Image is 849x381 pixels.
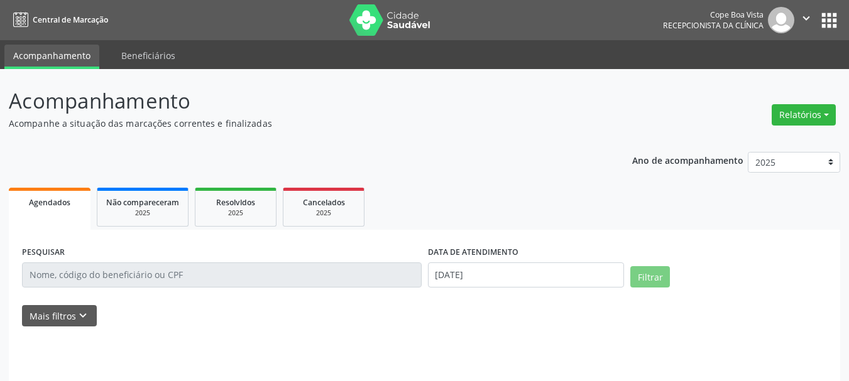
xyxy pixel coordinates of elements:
input: Nome, código do beneficiário ou CPF [22,262,422,287]
div: 2025 [204,208,267,218]
label: PESQUISAR [22,243,65,262]
p: Acompanhe a situação das marcações correntes e finalizadas [9,117,591,130]
span: Recepcionista da clínica [663,20,764,31]
button: Mais filtroskeyboard_arrow_down [22,305,97,327]
span: Agendados [29,197,70,208]
button: Relatórios [772,104,836,126]
p: Acompanhamento [9,85,591,117]
span: Resolvidos [216,197,255,208]
a: Beneficiários [112,45,184,67]
button: Filtrar [630,266,670,287]
img: img [768,7,794,33]
i: keyboard_arrow_down [76,309,90,323]
span: Cancelados [303,197,345,208]
div: 2025 [292,208,355,218]
div: Cope Boa Vista [663,9,764,20]
input: Selecione um intervalo [428,262,625,287]
p: Ano de acompanhamento [632,152,743,168]
span: Central de Marcação [33,14,108,25]
button: apps [818,9,840,31]
i:  [799,11,813,25]
span: Não compareceram [106,197,179,208]
a: Acompanhamento [4,45,99,69]
label: DATA DE ATENDIMENTO [428,243,518,262]
button:  [794,7,818,33]
div: 2025 [106,208,179,218]
a: Central de Marcação [9,9,108,30]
